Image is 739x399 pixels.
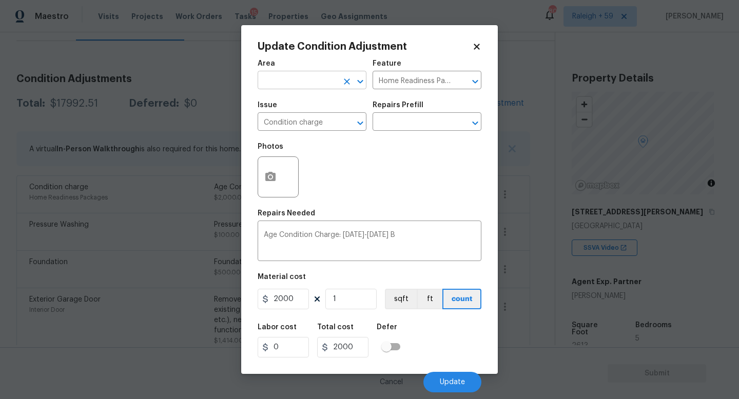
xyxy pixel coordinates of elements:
h5: Area [258,60,275,67]
h5: Total cost [317,324,354,331]
h5: Feature [373,60,401,67]
h5: Labor cost [258,324,297,331]
button: Open [468,116,482,130]
button: Open [468,74,482,89]
span: Update [440,378,465,386]
button: Cancel [363,372,419,392]
textarea: Age Condition Charge: [DATE]-[DATE] B [264,231,475,253]
h5: Repairs Prefill [373,102,423,109]
h5: Material cost [258,273,306,281]
h5: Issue [258,102,277,109]
button: Update [423,372,481,392]
h2: Update Condition Adjustment [258,42,472,52]
button: Open [353,74,367,89]
button: Clear [340,74,354,89]
button: sqft [385,289,417,309]
span: Cancel [380,378,403,386]
button: Open [353,116,367,130]
h5: Defer [377,324,397,331]
button: ft [417,289,442,309]
h5: Photos [258,143,283,150]
button: count [442,289,481,309]
h5: Repairs Needed [258,210,315,217]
